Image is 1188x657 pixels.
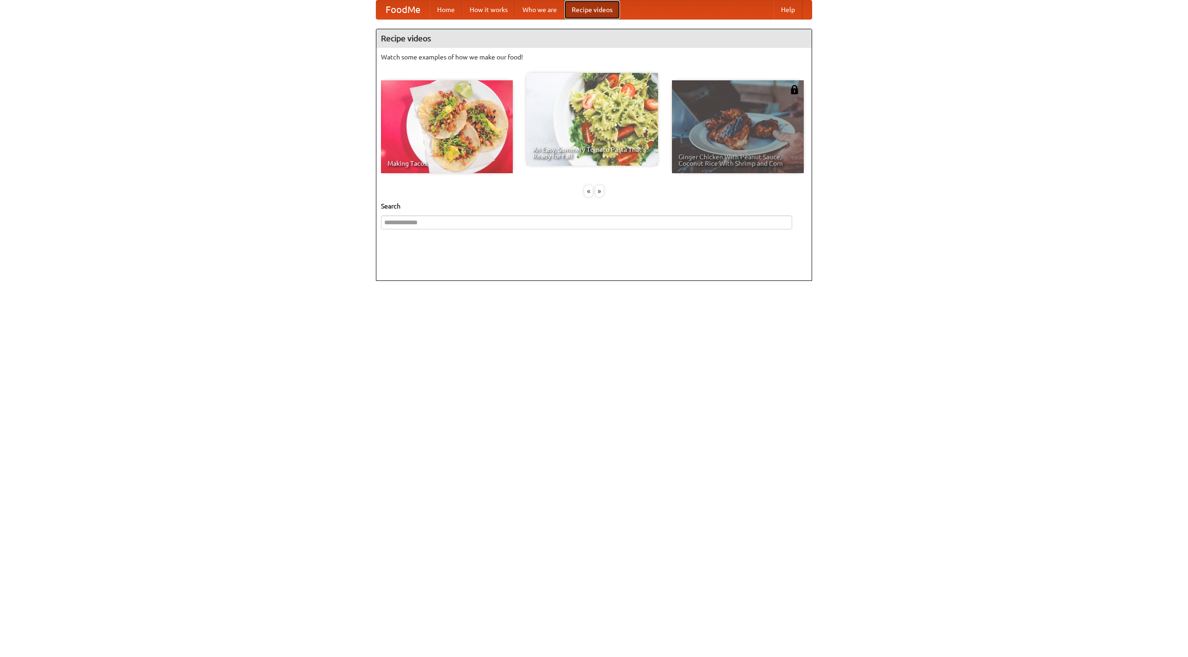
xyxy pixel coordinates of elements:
a: An Easy, Summery Tomato Pasta That's Ready for Fall [526,73,658,166]
a: Who we are [515,0,564,19]
span: An Easy, Summery Tomato Pasta That's Ready for Fall [533,146,652,159]
h4: Recipe videos [376,29,812,48]
img: 483408.png [790,85,799,94]
a: Making Tacos [381,80,513,173]
p: Watch some examples of how we make our food! [381,52,807,62]
a: FoodMe [376,0,430,19]
a: How it works [462,0,515,19]
div: « [584,185,593,197]
a: Home [430,0,462,19]
a: Recipe videos [564,0,620,19]
a: Help [774,0,802,19]
div: » [595,185,604,197]
h5: Search [381,202,807,211]
span: Making Tacos [387,160,506,167]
